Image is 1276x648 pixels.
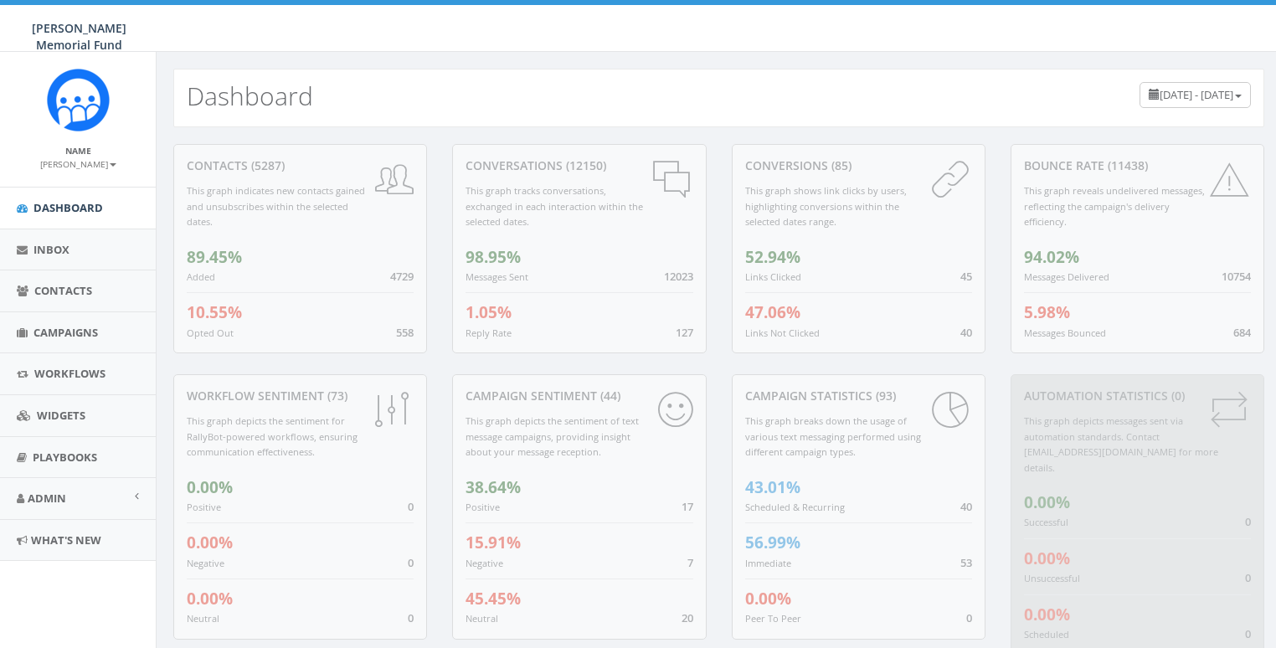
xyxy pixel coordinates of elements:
[32,20,126,53] span: [PERSON_NAME] Memorial Fund
[408,499,414,514] span: 0
[687,555,693,570] span: 7
[187,557,224,569] small: Negative
[563,157,606,173] span: (12150)
[466,532,521,553] span: 15.91%
[187,501,221,513] small: Positive
[187,532,233,553] span: 0.00%
[1024,548,1070,569] span: 0.00%
[1222,269,1251,284] span: 10754
[745,184,907,228] small: This graph shows link clicks by users, highlighting conversions within the selected dates range.
[187,184,365,228] small: This graph indicates new contacts gained and unsubscribes within the selected dates.
[34,366,105,381] span: Workflows
[664,269,693,284] span: 12023
[187,246,242,268] span: 89.45%
[33,242,69,257] span: Inbox
[466,327,512,339] small: Reply Rate
[1024,246,1079,268] span: 94.02%
[466,501,500,513] small: Positive
[390,269,414,284] span: 4729
[1024,414,1218,474] small: This graph depicts messages sent via automation standards. Contact [EMAIL_ADDRESS][DOMAIN_NAME] f...
[960,325,972,340] span: 40
[1024,301,1070,323] span: 5.98%
[466,612,498,625] small: Neutral
[1024,628,1069,640] small: Scheduled
[960,269,972,284] span: 45
[1168,388,1185,404] span: (0)
[187,327,234,339] small: Opted Out
[966,610,972,625] span: 0
[31,532,101,548] span: What's New
[1245,570,1251,585] span: 0
[872,388,896,404] span: (93)
[1233,325,1251,340] span: 684
[597,388,620,404] span: (44)
[28,491,66,506] span: Admin
[745,476,800,498] span: 43.01%
[187,414,358,458] small: This graph depicts the sentiment for RallyBot-powered workflows, ensuring communication effective...
[745,327,820,339] small: Links Not Clicked
[745,301,800,323] span: 47.06%
[466,414,639,458] small: This graph depicts the sentiment of text message campaigns, providing insight about your message ...
[248,157,285,173] span: (5287)
[466,270,528,283] small: Messages Sent
[187,270,215,283] small: Added
[187,612,219,625] small: Neutral
[187,588,233,609] span: 0.00%
[408,555,414,570] span: 0
[65,145,91,157] small: Name
[1024,270,1109,283] small: Messages Delivered
[187,82,313,110] h2: Dashboard
[1024,604,1070,625] span: 0.00%
[745,588,791,609] span: 0.00%
[37,408,85,423] span: Widgets
[682,610,693,625] span: 20
[466,476,521,498] span: 38.64%
[745,612,801,625] small: Peer To Peer
[466,184,643,228] small: This graph tracks conversations, exchanged in each interaction within the selected dates.
[1024,157,1251,174] div: Bounce Rate
[1160,87,1233,102] span: [DATE] - [DATE]
[396,325,414,340] span: 558
[34,283,92,298] span: Contacts
[408,610,414,625] span: 0
[676,325,693,340] span: 127
[466,588,521,609] span: 45.45%
[1245,626,1251,641] span: 0
[324,388,347,404] span: (73)
[40,158,116,170] small: [PERSON_NAME]
[466,246,521,268] span: 98.95%
[1024,184,1205,228] small: This graph reveals undelivered messages, reflecting the campaign's delivery efficiency.
[745,157,972,174] div: conversions
[1024,572,1080,584] small: Unsuccessful
[466,388,692,404] div: Campaign Sentiment
[745,270,801,283] small: Links Clicked
[745,414,921,458] small: This graph breaks down the usage of various text messaging performed using different campaign types.
[828,157,852,173] span: (85)
[745,501,845,513] small: Scheduled & Recurring
[1024,491,1070,513] span: 0.00%
[47,69,110,131] img: Rally_Corp_Icon.png
[40,156,116,171] a: [PERSON_NAME]
[1104,157,1148,173] span: (11438)
[745,532,800,553] span: 56.99%
[187,157,414,174] div: contacts
[187,301,242,323] span: 10.55%
[187,476,233,498] span: 0.00%
[745,557,791,569] small: Immediate
[745,388,972,404] div: Campaign Statistics
[1024,327,1106,339] small: Messages Bounced
[33,325,98,340] span: Campaigns
[466,157,692,174] div: conversations
[33,200,103,215] span: Dashboard
[1024,388,1251,404] div: Automation Statistics
[187,388,414,404] div: Workflow Sentiment
[1024,516,1068,528] small: Successful
[745,246,800,268] span: 52.94%
[682,499,693,514] span: 17
[960,499,972,514] span: 40
[466,301,512,323] span: 1.05%
[33,450,97,465] span: Playbooks
[960,555,972,570] span: 53
[466,557,503,569] small: Negative
[1245,514,1251,529] span: 0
